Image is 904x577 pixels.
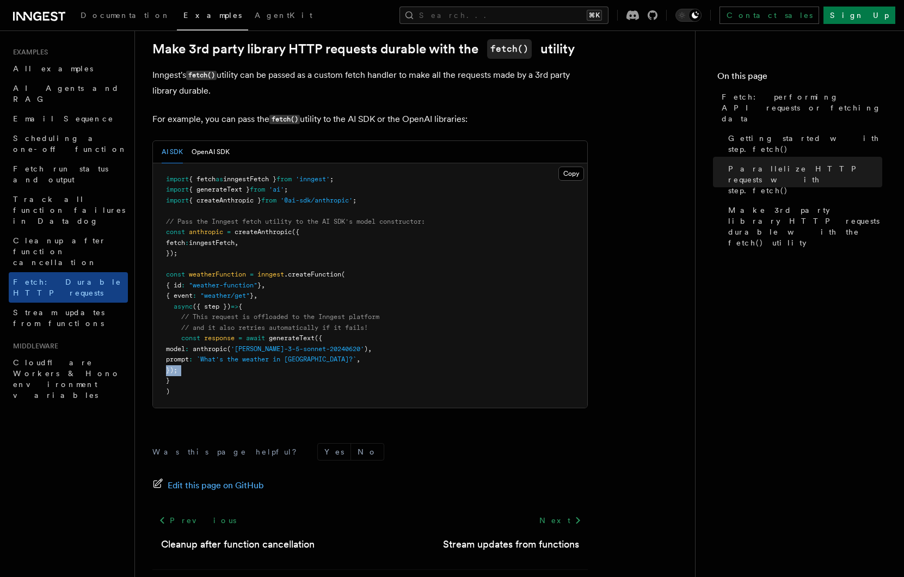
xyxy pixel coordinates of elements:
span: Middleware [9,342,58,351]
span: : [181,281,185,289]
span: .createFunction [284,271,341,278]
span: : [185,239,189,247]
span: { [238,303,242,310]
span: inngestFetch [189,239,235,247]
button: Search...⌘K [399,7,608,24]
a: Parallelize HTTP requests with step.fetch() [724,159,882,200]
a: Stream updates from functions [9,303,128,333]
span: ; [353,197,356,204]
span: inngestFetch } [223,175,276,183]
span: anthropic [193,345,227,353]
span: : [185,345,189,353]
span: }); [166,249,177,257]
span: const [181,334,200,342]
a: Make 3rd party library HTTP requests durable with thefetch()utility [152,39,575,59]
button: Yes [318,444,350,460]
span: generateText [269,334,315,342]
a: All examples [9,59,128,78]
span: from [250,186,265,193]
span: // and it also retries automatically if it fails! [181,324,368,332]
a: Examples [177,3,248,30]
span: ; [284,186,288,193]
span: } [166,377,170,384]
span: } [257,281,261,289]
span: Fetch: Durable HTTP requests [13,278,121,297]
span: Email Sequence [13,114,114,123]
span: , [356,355,360,363]
p: Was this page helpful? [152,446,304,457]
span: import [166,186,189,193]
span: All examples [13,64,93,73]
span: Documentation [81,11,170,20]
span: `What's the weather in [GEOGRAPHIC_DATA]?` [196,355,356,363]
span: Edit this page on GitHub [168,478,264,493]
a: Fetch run status and output [9,159,128,189]
span: ({ [292,228,299,236]
a: Documentation [74,3,177,29]
span: "weather-function" [189,281,257,289]
a: Cloudflare Workers & Hono environment variables [9,353,128,405]
span: { fetch [189,175,216,183]
span: Track all function failures in Datadog [13,195,125,225]
span: prompt [166,355,189,363]
span: , [261,281,265,289]
span: AI Agents and RAG [13,84,119,103]
span: Stream updates from functions [13,308,104,328]
a: Stream updates from functions [443,537,579,552]
a: AgentKit [248,3,319,29]
span: '@ai-sdk/anthropic' [280,197,353,204]
span: = [238,334,242,342]
code: fetch() [186,71,217,80]
span: Cleanup after function cancellation [13,236,106,267]
span: Parallelize HTTP requests with step.fetch() [728,163,882,196]
span: from [261,197,276,204]
code: fetch() [487,39,532,59]
button: Toggle dark mode [675,9,702,22]
a: Getting started with step.fetch() [724,128,882,159]
span: Getting started with step.fetch() [728,133,882,155]
span: fetch [166,239,185,247]
span: '[PERSON_NAME]-3-5-sonnet-20240620' [231,345,364,353]
span: import [166,175,189,183]
a: Edit this page on GitHub [152,478,264,493]
span: 'ai' [269,186,284,193]
a: Make 3rd party library HTTP requests durable with the fetch() utility [724,200,882,253]
span: model [166,345,185,353]
code: fetch() [269,115,300,124]
a: Sign Up [823,7,895,24]
span: , [368,345,372,353]
span: // This request is offloaded to the Inngest platform [181,313,379,321]
span: async [174,303,193,310]
span: Make 3rd party library HTTP requests durable with the fetch() utility [728,205,882,248]
a: Contact sales [719,7,819,24]
span: as [216,175,223,183]
a: Cleanup after function cancellation [9,231,128,272]
span: ) [364,345,368,353]
span: Examples [9,48,48,57]
button: OpenAI SDK [192,141,230,163]
span: import [166,197,189,204]
a: AI Agents and RAG [9,78,128,109]
a: Email Sequence [9,109,128,128]
span: ({ step }) [193,303,231,310]
span: { id [166,281,181,289]
span: response [204,334,235,342]
span: AgentKit [255,11,312,20]
span: weatherFunction [189,271,246,278]
span: , [235,239,238,247]
span: await [246,334,265,342]
span: ) [166,388,170,395]
span: => [231,303,238,310]
a: Cleanup after function cancellation [161,537,315,552]
a: Previous [152,511,242,530]
span: = [250,271,254,278]
span: inngest [257,271,284,278]
span: Fetch: performing API requests or fetching data [722,91,882,124]
a: Scheduling a one-off function [9,128,128,159]
span: Scheduling a one-off function [13,134,127,154]
span: const [166,228,185,236]
span: ({ [315,334,322,342]
span: , [254,292,257,299]
span: Fetch run status and output [13,164,108,184]
a: Fetch: Durable HTTP requests [9,272,128,303]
